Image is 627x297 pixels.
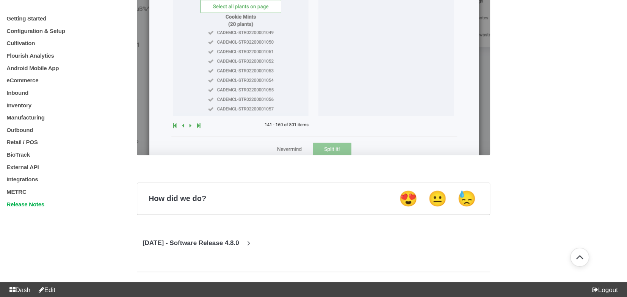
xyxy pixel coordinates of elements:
[6,77,107,83] a: eCommerce
[6,40,107,46] a: Cultivation
[570,248,589,267] button: Go back to top of document
[6,102,107,108] a: Inventory
[6,127,107,133] a: Outbound
[6,52,107,59] a: Flourish Analytics
[6,114,107,121] a: Manufacturing
[149,194,206,203] p: How did we do?
[6,151,107,158] a: BioTrack
[6,176,107,182] a: Integrations
[35,286,55,294] a: Edit
[6,201,107,207] a: Release Notes
[137,239,245,247] p: [DATE] - Software Release 4.8.0
[6,286,30,294] a: Dash
[426,189,449,208] button: Neutral feedback button
[6,90,107,96] a: Inbound
[6,28,107,34] a: Configuration & Setup
[137,233,252,253] a: Go to next article 2020.03.23 - Software Release 4.8.0
[397,189,420,208] button: Positive feedback button
[6,139,107,145] a: Retail / POS
[6,189,107,195] a: METRC
[6,65,107,71] a: Android Mobile App
[6,15,107,22] a: Getting Started
[6,164,107,170] a: External API
[455,189,478,208] button: Negative feedback button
